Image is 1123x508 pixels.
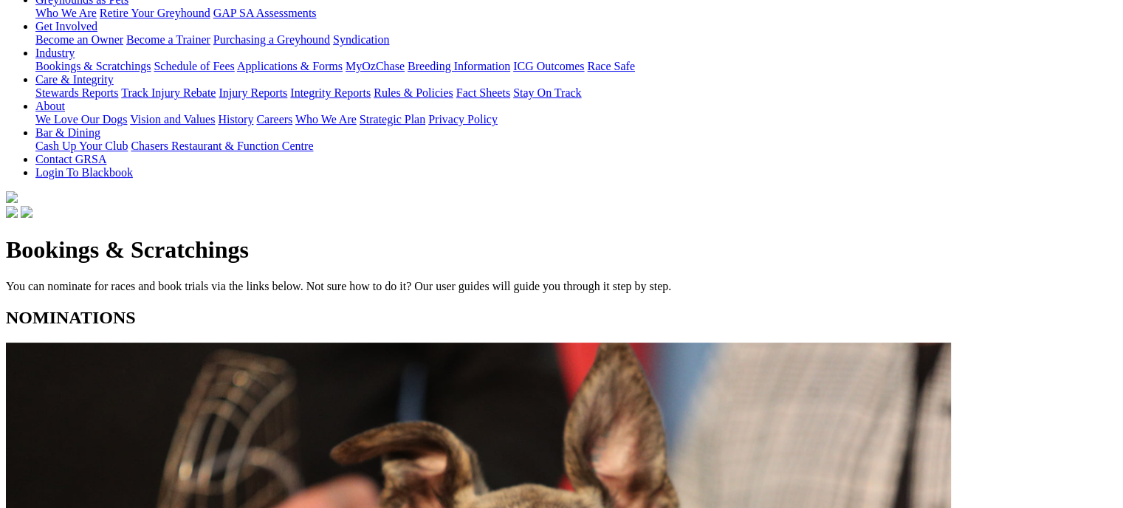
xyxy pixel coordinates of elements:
a: Chasers Restaurant & Function Centre [131,140,313,152]
a: About [35,100,65,112]
a: Track Injury Rebate [121,86,216,99]
a: Care & Integrity [35,73,114,86]
div: Industry [35,60,1117,73]
a: Bar & Dining [35,126,100,139]
a: Fact Sheets [456,86,510,99]
p: You can nominate for races and book trials via the links below. Not sure how to do it? Our user g... [6,280,1117,293]
a: Injury Reports [219,86,287,99]
h1: Bookings & Scratchings [6,236,1117,264]
div: Get Involved [35,33,1117,47]
a: Careers [256,113,292,126]
a: Integrity Reports [290,86,371,99]
a: Who We Are [295,113,357,126]
a: Race Safe [587,60,634,72]
img: facebook.svg [6,206,18,218]
div: Bar & Dining [35,140,1117,153]
a: Cash Up Your Club [35,140,128,152]
a: MyOzChase [346,60,405,72]
a: Schedule of Fees [154,60,234,72]
a: History [218,113,253,126]
a: GAP SA Assessments [213,7,317,19]
a: Privacy Policy [428,113,498,126]
a: Who We Are [35,7,97,19]
a: Get Involved [35,20,97,32]
a: Industry [35,47,75,59]
a: Bookings & Scratchings [35,60,151,72]
a: We Love Our Dogs [35,113,127,126]
a: Become an Owner [35,33,123,46]
a: Retire Your Greyhound [100,7,210,19]
a: ICG Outcomes [513,60,584,72]
a: Login To Blackbook [35,166,133,179]
a: Strategic Plan [360,113,425,126]
a: Syndication [333,33,389,46]
a: Applications & Forms [237,60,343,72]
a: Stewards Reports [35,86,118,99]
a: Become a Trainer [126,33,210,46]
img: logo-grsa-white.png [6,191,18,203]
h2: NOMINATIONS [6,308,1117,328]
div: About [35,113,1117,126]
img: twitter.svg [21,206,32,218]
a: Stay On Track [513,86,581,99]
a: Contact GRSA [35,153,106,165]
a: Vision and Values [130,113,215,126]
div: Greyhounds as Pets [35,7,1117,20]
a: Breeding Information [408,60,510,72]
div: Care & Integrity [35,86,1117,100]
a: Rules & Policies [374,86,453,99]
a: Purchasing a Greyhound [213,33,330,46]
